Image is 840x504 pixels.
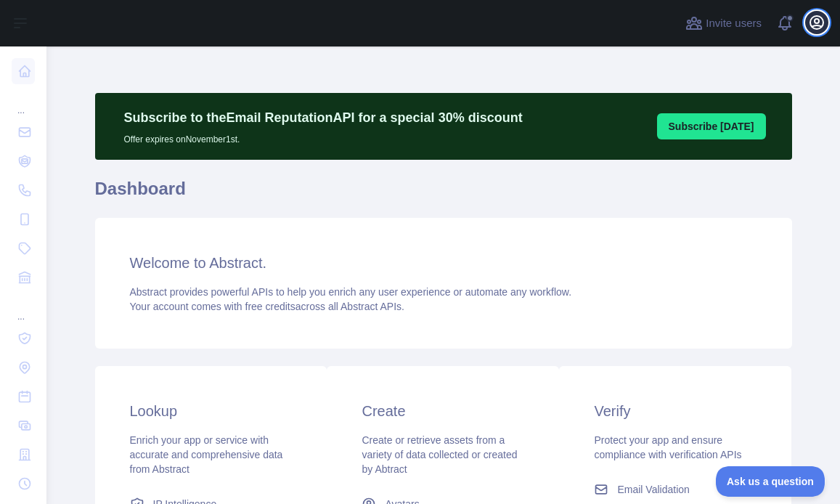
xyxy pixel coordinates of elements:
[594,434,741,460] span: Protect your app and ensure compliance with verification APIs
[130,253,757,273] h3: Welcome to Abstract.
[682,12,764,35] button: Invite users
[594,401,757,421] h3: Verify
[12,293,35,322] div: ...
[95,177,792,212] h1: Dashboard
[124,128,523,145] p: Offer expires on November 1st.
[12,87,35,116] div: ...
[362,401,524,421] h3: Create
[130,286,572,298] span: Abstract provides powerful APIs to help you enrich any user experience or automate any workflow.
[588,476,762,503] a: Email Validation
[617,482,689,497] span: Email Validation
[706,15,762,32] span: Invite users
[124,107,523,128] p: Subscribe to the Email Reputation API for a special 30 % discount
[716,466,825,497] iframe: Toggle Customer Support
[245,301,295,312] span: free credits
[130,401,293,421] h3: Lookup
[362,434,517,475] span: Create or retrieve assets from a variety of data collected or created by Abtract
[657,113,766,139] button: Subscribe [DATE]
[130,301,404,312] span: Your account comes with across all Abstract APIs.
[130,434,283,475] span: Enrich your app or service with accurate and comprehensive data from Abstract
